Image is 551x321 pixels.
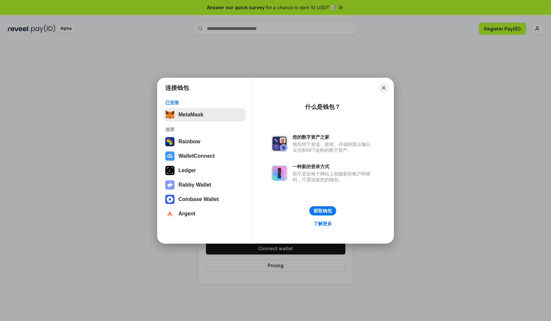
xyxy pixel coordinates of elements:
[163,193,246,206] button: Coinbase Wallet
[165,151,174,161] img: svg+xml,%3Csvg%20width%3D%2228%22%20height%3D%2228%22%20viewBox%3D%220%200%2028%2028%22%20fill%3D...
[163,178,246,191] button: Rabby Wallet
[163,135,246,148] button: Rainbow
[293,141,374,153] div: 钱包用于发送、接收、存储和显示像以太坊和NFT这样的数字资产。
[178,168,196,173] div: Ledger
[178,182,211,188] div: Rabby Wallet
[165,84,189,92] h1: 连接钱包
[293,164,374,170] div: 一种新的登录方式
[178,112,203,118] div: MetaMask
[178,196,219,202] div: Coinbase Wallet
[309,206,336,215] button: 获取钱包
[165,110,174,119] img: svg+xml,%3Csvg%20fill%3D%22none%22%20height%3D%2233%22%20viewBox%3D%220%200%2035%2033%22%20width%...
[163,164,246,177] button: Ledger
[165,209,174,218] img: svg+xml,%3Csvg%20width%3D%2228%22%20height%3D%2228%22%20viewBox%3D%220%200%2028%2028%22%20fill%3D...
[178,139,200,145] div: Rainbow
[379,83,388,92] button: Close
[165,100,244,106] div: 已安装
[163,207,246,220] button: Argent
[305,103,340,111] div: 什么是钱包？
[272,136,287,151] img: svg+xml,%3Csvg%20xmlns%3D%22http%3A%2F%2Fwww.w3.org%2F2000%2Fsvg%22%20fill%3D%22none%22%20viewBox...
[165,195,174,204] img: svg+xml,%3Csvg%20width%3D%2228%22%20height%3D%2228%22%20viewBox%3D%220%200%2028%2028%22%20fill%3D...
[293,171,374,183] div: 而不是在每个网站上创建新的账户和密码，只需连接您的钱包。
[310,219,336,228] a: 了解更多
[178,153,215,159] div: WalletConnect
[178,211,195,217] div: Argent
[314,221,332,227] div: 了解更多
[272,165,287,181] img: svg+xml,%3Csvg%20xmlns%3D%22http%3A%2F%2Fwww.w3.org%2F2000%2Fsvg%22%20fill%3D%22none%22%20viewBox...
[314,208,332,214] div: 获取钱包
[165,127,244,132] div: 推荐
[165,166,174,175] img: svg+xml,%3Csvg%20xmlns%3D%22http%3A%2F%2Fwww.w3.org%2F2000%2Fsvg%22%20width%3D%2228%22%20height%3...
[163,108,246,121] button: MetaMask
[293,134,374,140] div: 您的数字资产之家
[165,180,174,190] img: svg+xml,%3Csvg%20xmlns%3D%22http%3A%2F%2Fwww.w3.org%2F2000%2Fsvg%22%20fill%3D%22none%22%20viewBox...
[165,137,174,146] img: svg+xml,%3Csvg%20width%3D%22120%22%20height%3D%22120%22%20viewBox%3D%220%200%20120%20120%22%20fil...
[163,150,246,163] button: WalletConnect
